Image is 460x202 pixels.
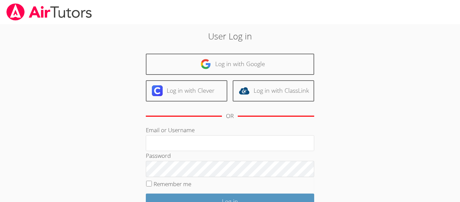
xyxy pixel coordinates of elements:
a: Log in with Google [146,54,314,75]
label: Email or Username [146,126,195,134]
img: classlink-logo-d6bb404cc1216ec64c9a2012d9dc4662098be43eaf13dc465df04b49fa7ab582.svg [239,85,250,96]
a: Log in with Clever [146,80,227,102]
a: Log in with ClassLink [233,80,314,102]
h2: User Log in [106,30,354,42]
div: OR [226,111,234,121]
label: Password [146,152,171,160]
img: clever-logo-6eab21bc6e7a338710f1a6ff85c0baf02591cd810cc4098c63d3a4b26e2feb20.svg [152,85,163,96]
label: Remember me [154,180,191,188]
img: airtutors_banner-c4298cdbf04f3fff15de1276eac7730deb9818008684d7c2e4769d2f7ddbe033.png [6,3,93,21]
img: google-logo-50288ca7cdecda66e5e0955fdab243c47b7ad437acaf1139b6f446037453330a.svg [200,59,211,69]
